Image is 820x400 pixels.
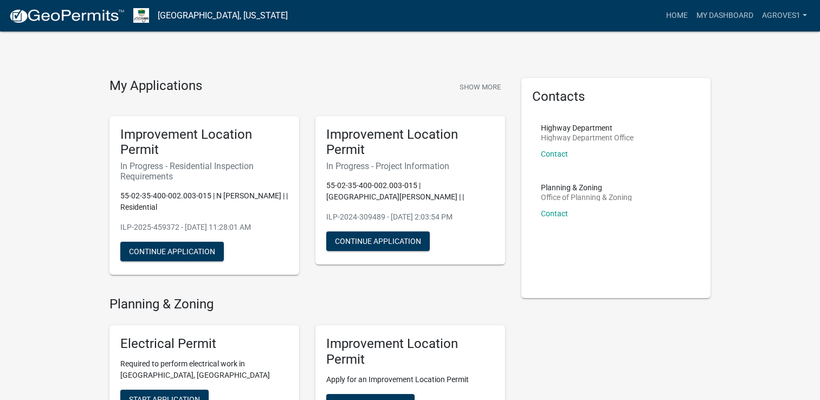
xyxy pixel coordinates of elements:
[326,336,494,367] h5: Improvement Location Permit
[541,150,568,158] a: Contact
[326,180,494,203] p: 55-02-35-400-002.003-015 | [GEOGRAPHIC_DATA][PERSON_NAME] | |
[326,161,494,171] h6: In Progress - Project Information
[133,8,149,23] img: Morgan County, Indiana
[541,134,634,141] p: Highway Department Office
[758,5,811,26] a: agroves1
[326,231,430,251] button: Continue Application
[541,209,568,218] a: Contact
[120,161,288,182] h6: In Progress - Residential Inspection Requirements
[109,78,202,94] h4: My Applications
[158,7,288,25] a: [GEOGRAPHIC_DATA], [US_STATE]
[326,211,494,223] p: ILP-2024-309489 - [DATE] 2:03:54 PM
[120,190,288,213] p: 55-02-35-400-002.003-015 | N [PERSON_NAME] | | Residential
[326,374,494,385] p: Apply for an Improvement Location Permit
[541,124,634,132] p: Highway Department
[120,127,288,158] h5: Improvement Location Permit
[326,127,494,158] h5: Improvement Location Permit
[692,5,758,26] a: My Dashboard
[109,296,505,312] h4: Planning & Zoning
[120,358,288,381] p: Required to perform electrical work in [GEOGRAPHIC_DATA], [GEOGRAPHIC_DATA]
[120,336,288,352] h5: Electrical Permit
[120,222,288,233] p: ILP-2025-459372 - [DATE] 11:28:01 AM
[662,5,692,26] a: Home
[120,242,224,261] button: Continue Application
[541,193,632,201] p: Office of Planning & Zoning
[541,184,632,191] p: Planning & Zoning
[455,78,505,96] button: Show More
[532,89,700,105] h5: Contacts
